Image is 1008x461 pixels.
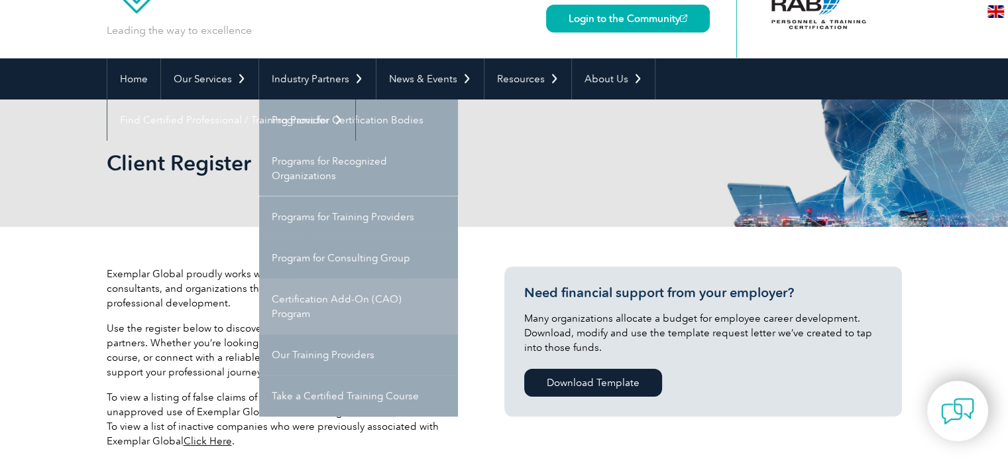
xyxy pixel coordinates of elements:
[259,334,458,375] a: Our Training Providers
[259,141,458,196] a: Programs for Recognized Organizations
[259,279,458,334] a: Certification Add-On (CAO) Program
[259,196,458,237] a: Programs for Training Providers
[161,58,258,99] a: Our Services
[259,58,376,99] a: Industry Partners
[259,99,458,141] a: Programs for Certification Bodies
[107,267,465,310] p: Exemplar Global proudly works with a global network of training providers, consultants, and organ...
[484,58,571,99] a: Resources
[376,58,484,99] a: News & Events
[546,5,710,33] a: Login to the Community
[524,285,882,301] h3: Need financial support from your employer?
[107,390,465,448] p: To view a listing of false claims of Exemplar Global training certification or unapproved use of ...
[259,237,458,279] a: Program for Consulting Group
[107,99,355,141] a: Find Certified Professional / Training Provider
[941,395,974,428] img: contact-chat.png
[572,58,655,99] a: About Us
[184,435,232,447] a: Click Here
[259,375,458,417] a: Take a Certified Training Course
[987,5,1004,18] img: en
[107,153,663,174] h2: Client Register
[524,369,662,397] a: Download Template
[107,58,160,99] a: Home
[107,23,252,38] p: Leading the way to excellence
[680,15,687,22] img: open_square.png
[524,311,882,355] p: Many organizations allocate a budget for employee career development. Download, modify and use th...
[107,321,465,379] p: Use the register below to discover detailed profiles and offerings from our partners. Whether you...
